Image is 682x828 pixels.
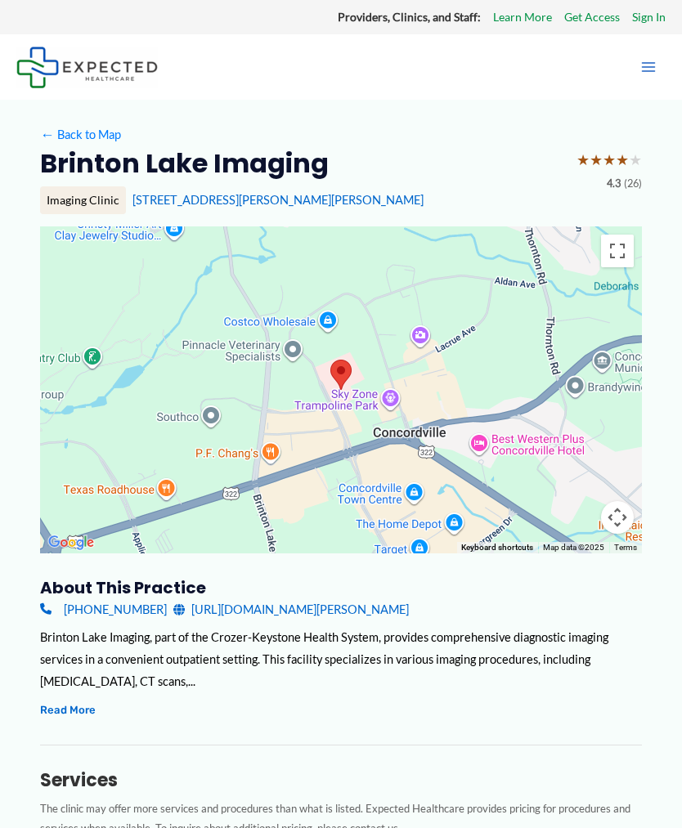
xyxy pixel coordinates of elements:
img: Expected Healthcare Logo - side, dark font, small [16,47,158,88]
a: Open this area in Google Maps (opens a new window) [44,532,98,553]
span: ★ [629,146,642,174]
span: Map data ©2025 [543,543,604,552]
span: ★ [577,146,590,174]
h3: About this practice [40,577,642,598]
a: Sign In [632,7,666,28]
a: [STREET_ADDRESS][PERSON_NAME][PERSON_NAME] [132,193,424,207]
div: Imaging Clinic [40,186,126,214]
span: ★ [616,146,629,174]
button: Toggle fullscreen view [601,235,634,267]
span: 4.3 [607,174,621,194]
a: [URL][DOMAIN_NAME][PERSON_NAME] [173,598,409,620]
a: Terms (opens in new tab) [614,543,637,552]
span: (26) [624,174,642,194]
a: Get Access [564,7,620,28]
span: ★ [603,146,616,174]
button: Read More [40,700,96,719]
span: ★ [590,146,603,174]
a: [PHONE_NUMBER] [40,598,167,620]
h3: Services [40,769,642,792]
button: Map camera controls [601,501,634,534]
button: Keyboard shortcuts [461,542,533,553]
span: ← [40,128,55,142]
a: Learn More [493,7,552,28]
div: Brinton Lake Imaging, part of the Crozer-Keystone Health System, provides comprehensive diagnosti... [40,626,642,692]
a: ←Back to Map [40,123,121,145]
strong: Providers, Clinics, and Staff: [338,10,481,24]
button: Main menu toggle [631,50,666,84]
img: Google [44,532,98,553]
h2: Brinton Lake Imaging [40,146,329,181]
